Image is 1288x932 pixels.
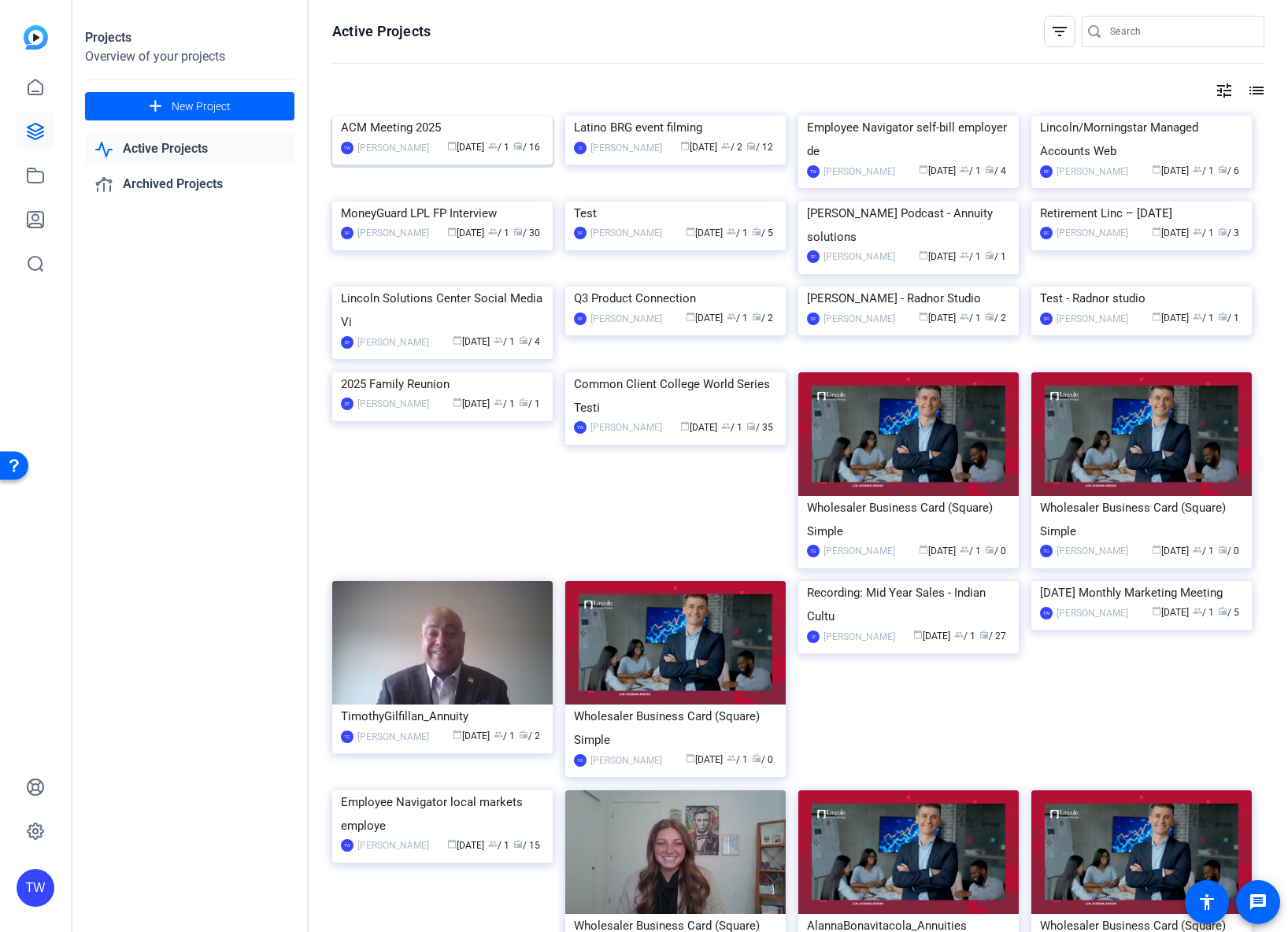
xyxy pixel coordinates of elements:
span: / 1 [519,398,540,409]
span: / 1 [1193,607,1214,618]
div: Overview of your projects [85,47,294,66]
span: group [488,141,498,150]
mat-icon: tune [1215,81,1234,100]
span: [DATE] [1152,313,1189,324]
div: Common Client College World Series Testi [574,372,777,420]
span: [DATE] [686,227,723,239]
span: / 1 [727,754,748,765]
div: TG [341,730,353,743]
div: Latino BRG event filming [574,116,777,139]
div: [PERSON_NAME] [1057,311,1128,327]
span: group [960,250,969,260]
span: New Project [172,98,231,115]
div: [PERSON_NAME] [590,420,662,435]
span: / 1 [494,730,515,742]
span: [DATE] [686,754,723,765]
span: group [1193,606,1202,616]
span: radio [1218,165,1227,174]
div: TW [807,165,820,178]
span: calendar_today [919,250,928,260]
input: Search [1110,22,1252,41]
span: [DATE] [1152,227,1189,239]
span: group [960,312,969,321]
div: MoneyGuard LPL FP Interview [341,202,544,225]
span: radio [519,730,528,739]
span: / 1 [488,227,509,239]
div: TG [807,545,820,557]
span: group [494,730,503,739]
div: [PERSON_NAME] [824,311,895,327]
span: calendar_today [680,141,690,150]
span: calendar_today [680,421,690,431]
span: radio [752,753,761,763]
span: / 2 [519,730,540,742]
span: radio [985,312,994,321]
div: TG [574,754,587,767]
span: group [727,753,736,763]
div: TW [17,869,54,907]
span: group [488,227,498,236]
span: calendar_today [686,753,695,763]
span: group [721,421,731,431]
span: group [494,335,503,345]
span: [DATE] [453,336,490,347]
div: [PERSON_NAME] [1057,605,1128,621]
span: / 1 [960,546,981,557]
div: [PERSON_NAME] - Radnor Studio [807,287,1010,310]
span: [DATE] [1152,546,1189,557]
span: / 1 [1193,165,1214,176]
div: [PERSON_NAME] [1057,543,1128,559]
div: [PERSON_NAME] [1057,164,1128,179]
span: / 3 [1218,227,1239,239]
div: Employee Navigator self-bill employer de [807,116,1010,163]
span: [DATE] [453,730,490,742]
span: radio [752,312,761,321]
div: [PERSON_NAME] [357,335,429,350]
div: Wholesaler Business Card (Square) Simple [574,705,777,752]
div: Employee Navigator local markets employe [341,790,544,838]
span: radio [1218,606,1227,616]
span: radio [979,630,989,639]
span: / 0 [752,754,773,765]
span: / 35 [746,422,773,433]
span: calendar_today [453,730,462,739]
div: DF [574,227,587,239]
span: calendar_today [686,227,695,236]
span: radio [1218,227,1227,236]
span: group [1193,165,1202,174]
span: / 15 [513,840,540,851]
mat-icon: filter_list [1050,22,1069,41]
span: / 1 [960,165,981,176]
span: group [494,398,503,407]
mat-icon: list [1245,81,1264,100]
span: / 1 [494,336,515,347]
span: group [721,141,731,150]
div: 2025 Family Reunion [341,372,544,396]
span: / 1 [727,313,748,324]
div: [PERSON_NAME] [590,753,662,768]
span: / 2 [752,313,773,324]
div: [PERSON_NAME] [357,396,429,412]
span: calendar_today [453,335,462,345]
span: [DATE] [447,227,484,239]
span: radio [513,141,523,150]
span: radio [1218,545,1227,554]
span: group [727,312,736,321]
div: [PERSON_NAME] Podcast - Annuity solutions [807,202,1010,249]
span: calendar_today [919,545,928,554]
span: / 1 [1193,227,1214,239]
div: [PERSON_NAME] [357,225,429,241]
span: / 0 [985,546,1006,557]
span: / 5 [1218,607,1239,618]
div: Lincoln/Morningstar Managed Accounts Web [1040,116,1243,163]
div: [PERSON_NAME] [590,225,662,241]
div: [PERSON_NAME] [824,164,895,179]
div: JZ [574,142,587,154]
span: radio [519,398,528,407]
span: / 1 [954,631,975,642]
span: group [960,545,969,554]
span: / 1 [727,227,748,239]
span: calendar_today [919,312,928,321]
div: [DATE] Monthly Marketing Meeting [1040,581,1243,605]
span: [DATE] [919,546,956,557]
